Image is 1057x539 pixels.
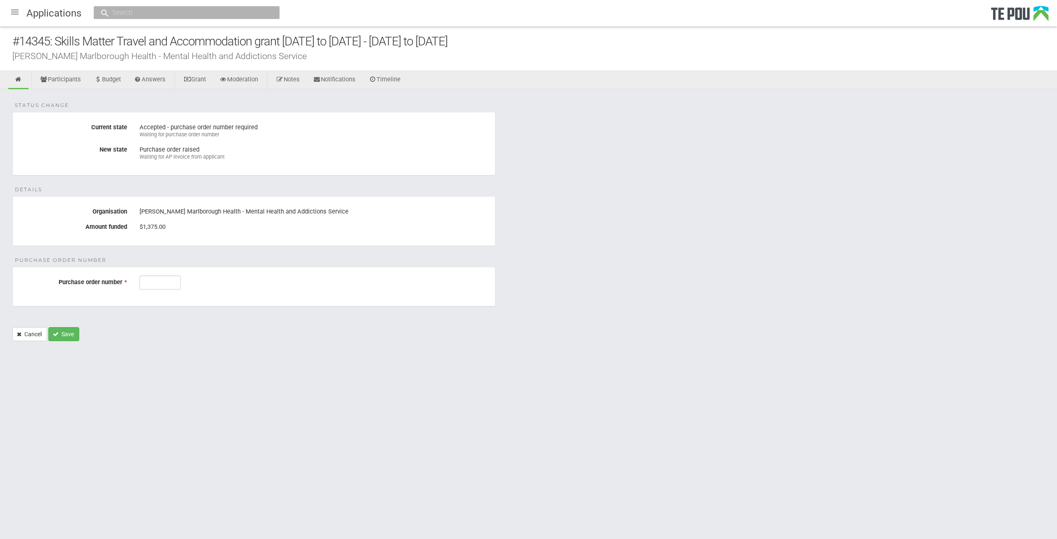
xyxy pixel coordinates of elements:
[13,205,133,215] label: Organisation
[128,71,172,89] a: Answers
[177,71,212,89] a: Grant
[13,143,133,153] label: New state
[140,153,489,161] div: Waiting for AP invoice from applicant
[12,52,1057,60] div: [PERSON_NAME] Marlborough Health - Mental Health and Addictions Service
[363,71,407,89] a: Timeline
[140,205,489,219] div: [PERSON_NAME] Marlborough Health - Mental Health and Addictions Service
[15,186,42,193] span: Details
[213,71,264,89] a: Moderation
[307,71,362,89] a: Notifications
[34,71,87,89] a: Participants
[59,278,122,286] span: Purchase order number
[140,146,489,161] div: Purchase order raised
[88,71,127,89] a: Budget
[15,256,107,264] span: Purchase Order Number
[13,220,133,230] label: Amount funded
[13,121,133,131] label: Current state
[12,327,47,341] a: Cancel
[15,102,69,109] span: Status change
[140,123,489,139] div: Accepted - purchase order number required
[140,220,489,234] div: $1,375.00
[140,131,489,138] div: Waiting for purchase order number
[110,8,255,17] input: Search
[270,71,306,89] a: Notes
[48,327,79,341] button: Save
[12,33,1057,50] div: #14345: Skills Matter Travel and Accommodation grant [DATE] to [DATE] - [DATE] to [DATE]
